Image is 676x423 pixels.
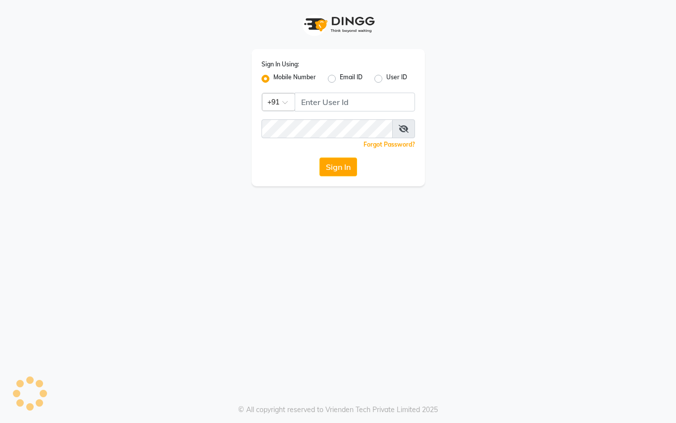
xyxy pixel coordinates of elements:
button: Sign In [319,158,357,176]
input: Username [261,119,393,138]
a: Forgot Password? [364,141,415,148]
img: logo1.svg [299,10,378,39]
input: Username [295,93,415,111]
label: Email ID [340,73,363,85]
label: Sign In Using: [261,60,299,69]
label: User ID [386,73,407,85]
label: Mobile Number [273,73,316,85]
